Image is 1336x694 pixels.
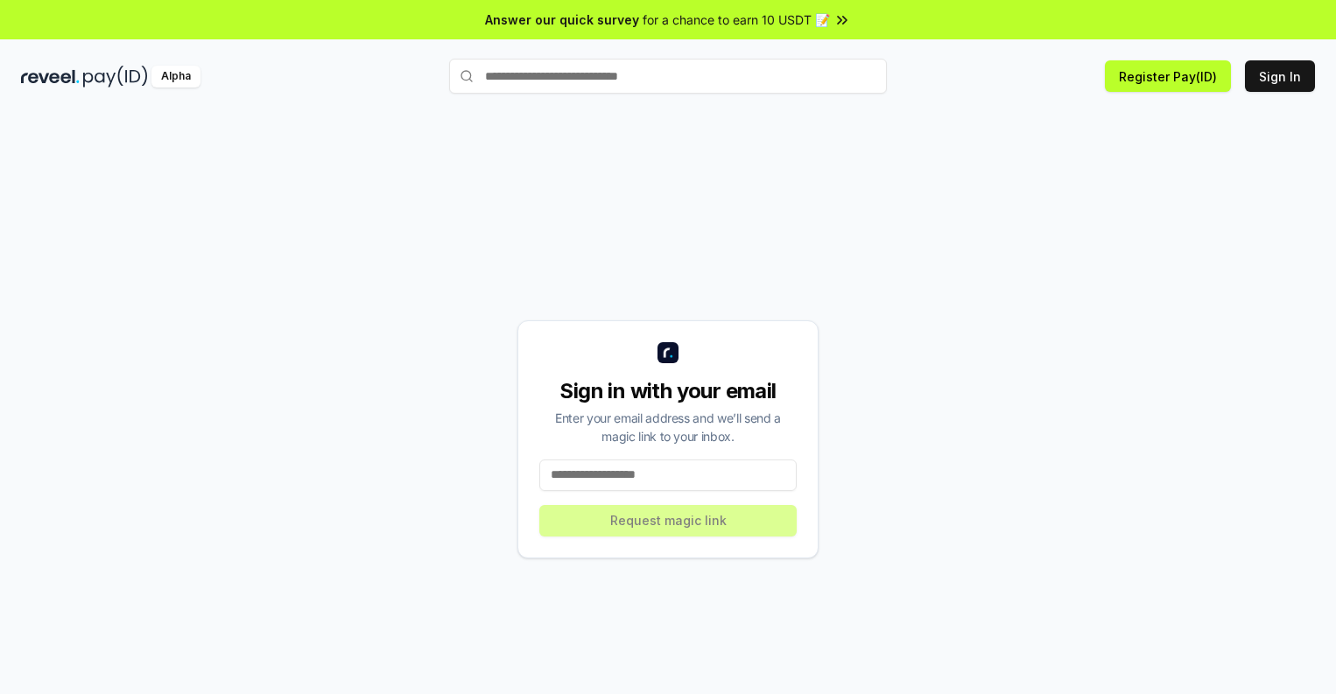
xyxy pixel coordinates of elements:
div: Sign in with your email [539,377,797,405]
button: Register Pay(ID) [1105,60,1231,92]
button: Sign In [1245,60,1315,92]
img: pay_id [83,66,148,88]
div: Alpha [151,66,200,88]
span: Answer our quick survey [485,11,639,29]
img: logo_small [657,342,679,363]
div: Enter your email address and we’ll send a magic link to your inbox. [539,409,797,445]
span: for a chance to earn 10 USDT 📝 [643,11,830,29]
img: reveel_dark [21,66,80,88]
